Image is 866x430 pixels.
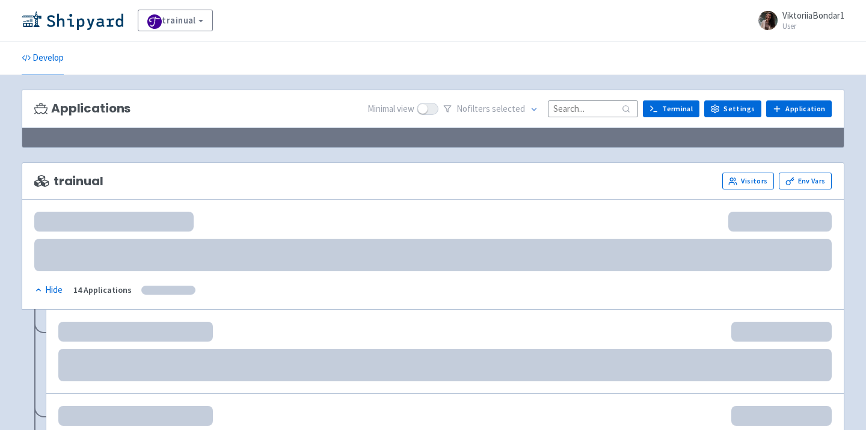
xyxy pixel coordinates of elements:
div: Hide [34,283,63,297]
a: Env Vars [779,173,832,189]
div: 14 Applications [73,283,132,297]
a: Terminal [643,100,699,117]
button: Hide [34,283,64,297]
a: trainual [138,10,213,31]
img: Shipyard logo [22,11,123,30]
a: ViktoriiaBondar1 User [751,11,844,30]
small: User [782,22,844,30]
span: Minimal view [367,102,414,116]
input: Search... [548,100,638,117]
span: selected [492,103,525,114]
a: Visitors [722,173,774,189]
a: Settings [704,100,761,117]
a: Application [766,100,832,117]
a: Develop [22,41,64,75]
span: ViktoriiaBondar1 [782,10,844,21]
span: No filter s [456,102,525,116]
span: trainual [34,174,103,188]
h3: Applications [34,102,131,115]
